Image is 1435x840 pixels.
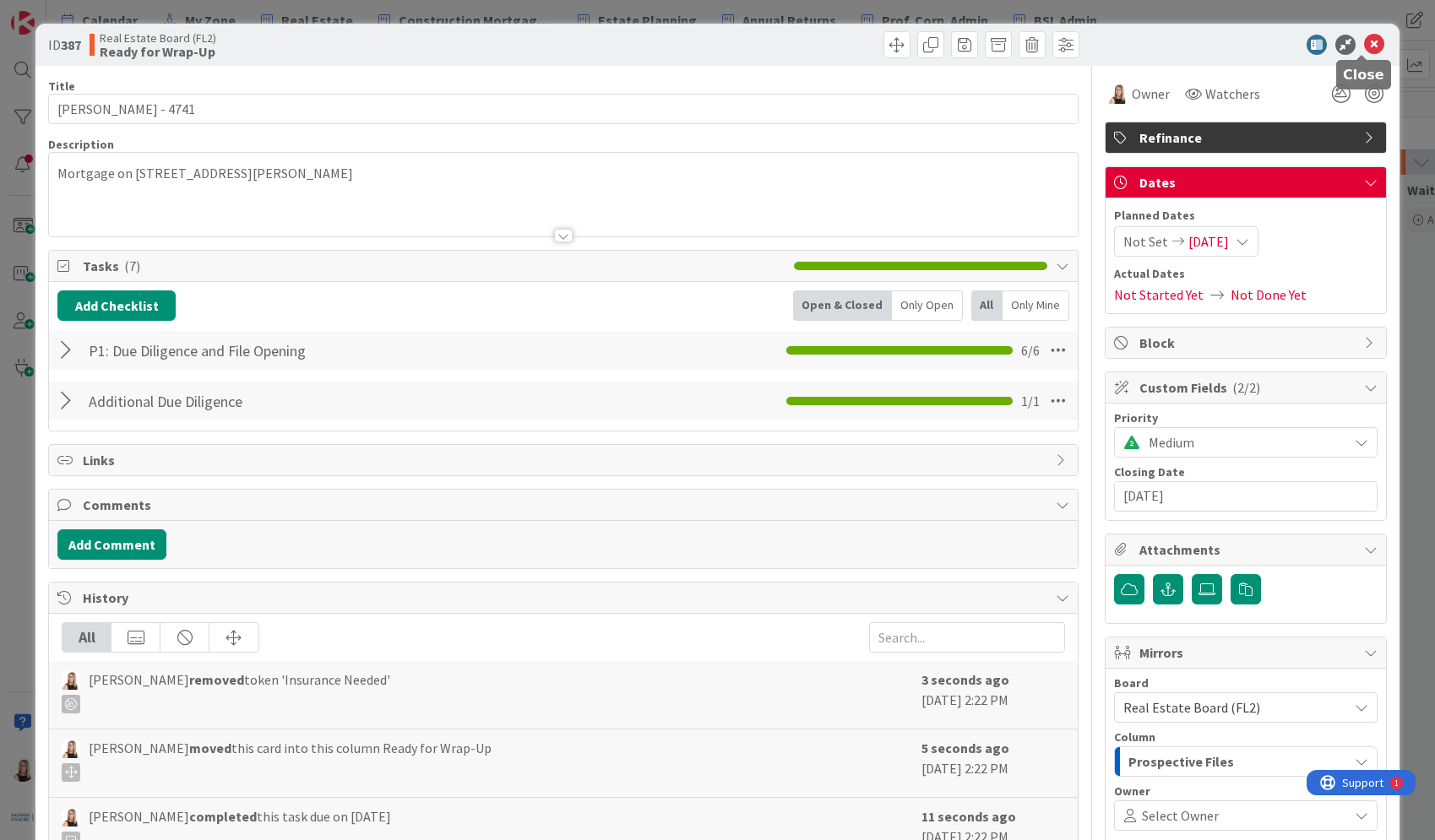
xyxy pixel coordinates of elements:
input: type card name here... [48,94,1078,124]
span: Not Done Yet [1231,285,1307,305]
span: Owner [1132,84,1170,104]
span: 6 / 6 [1021,340,1040,360]
div: Open & Closed [793,290,892,321]
span: Tasks [83,256,785,276]
p: Mortgage on [STREET_ADDRESS][PERSON_NAME] [57,164,1068,183]
input: YYYY/MM/DD [1123,482,1368,511]
img: DB [62,671,80,690]
span: Refinance [1139,127,1356,148]
img: DB [1108,84,1128,104]
div: Only Mine [1003,290,1069,321]
span: Watchers [1205,84,1260,104]
div: 1 [88,7,92,20]
span: Support [35,3,77,23]
span: Prospective Files [1128,751,1234,772]
span: Dates [1139,172,1356,192]
span: Column [1114,731,1155,743]
span: Board [1114,677,1149,689]
span: Planned Dates [1114,207,1378,225]
b: removed [189,671,244,688]
input: Add Checklist... [83,386,463,416]
b: 387 [61,36,81,53]
span: 1 / 1 [1021,391,1040,411]
input: Search... [869,622,1065,653]
span: Description [48,137,114,152]
b: completed [189,808,257,825]
span: Custom Fields [1139,377,1356,398]
input: Add Checklist... [83,335,463,366]
h5: Close [1343,67,1384,83]
img: DB [62,740,80,758]
span: Actual Dates [1114,265,1378,283]
span: Real Estate Board (FL2) [1123,699,1260,716]
span: ( 2/2 ) [1232,379,1260,396]
div: All [971,290,1003,321]
div: Priority [1114,412,1378,424]
span: Medium [1149,431,1340,454]
div: [DATE] 2:22 PM [921,738,1065,789]
span: ( 7 ) [124,257,140,274]
span: Real Estate Board (FL2) [100,31,216,45]
span: Mirrors [1139,642,1356,663]
span: Links [83,450,1046,470]
b: 3 seconds ago [921,671,1009,688]
button: Prospective Files [1114,746,1378,777]
div: Closing Date [1114,466,1378,478]
button: Add Checklist [57,290,176,321]
b: 5 seconds ago [921,740,1009,756]
label: Title [48,79,75,94]
span: Not Started Yet [1114,285,1204,305]
b: moved [189,740,231,756]
span: Block [1139,333,1356,353]
b: 11 seconds ago [921,808,1016,825]
span: Comments [83,495,1046,515]
div: All [63,623,111,652]
span: Not Set [1123,231,1168,252]
span: History [83,588,1046,608]
span: ID [48,35,81,55]
span: [DATE] [1188,231,1229,252]
div: [DATE] 2:22 PM [921,669,1065,720]
div: Only Open [892,290,963,321]
button: Add Comment [57,529,166,560]
b: Ready for Wrap-Up [100,45,216,58]
span: Attachments [1139,539,1356,560]
span: [PERSON_NAME] token 'Insurance Needed' [89,669,390,713]
span: Owner [1114,785,1150,797]
span: Select Owner [1142,805,1219,826]
img: DB [62,808,80,826]
span: [PERSON_NAME] this card into this column Ready for Wrap-Up [89,738,492,782]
